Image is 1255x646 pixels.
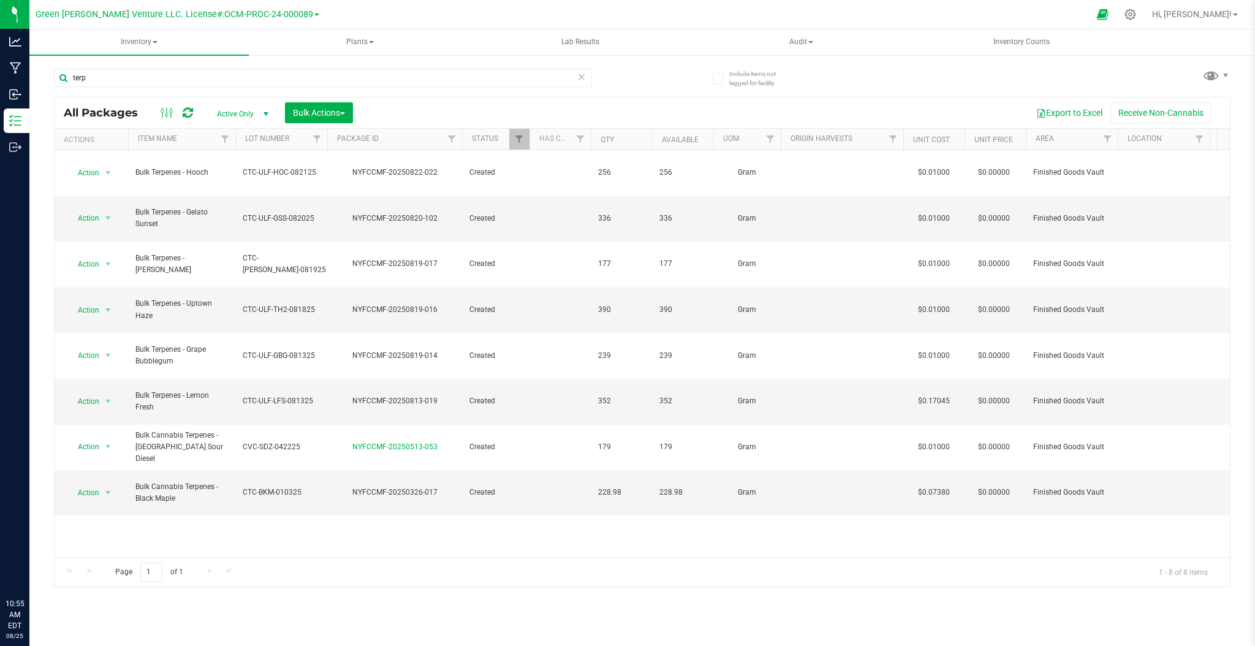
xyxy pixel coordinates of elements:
[9,141,21,153] inline-svg: Outbound
[598,304,645,316] span: 390
[9,62,21,74] inline-svg: Manufacturing
[469,167,522,178] span: Created
[1128,134,1162,143] a: Location
[100,256,116,273] span: select
[293,108,345,118] span: Bulk Actions
[598,213,645,224] span: 336
[659,167,706,178] span: 256
[598,395,645,407] span: 352
[509,129,529,150] a: Filter
[903,150,965,196] td: $0.01000
[472,134,498,143] a: Status
[100,393,116,410] span: select
[1033,350,1110,362] span: Finished Goods Vault
[9,88,21,101] inline-svg: Inbound
[285,102,353,123] button: Bulk Actions
[243,213,320,224] span: CTC-ULF-GSS-082025
[1149,563,1218,581] span: 1 - 8 of 8 items
[659,487,706,498] span: 228.98
[659,258,706,270] span: 177
[721,258,773,270] span: Gram
[972,392,1016,410] span: $0.00000
[67,164,100,181] span: Action
[883,129,903,150] a: Filter
[54,69,592,87] input: Search Package ID, Item Name, SKU, Lot or Part Number...
[135,167,228,178] span: Bulk Terpenes - Hooch
[325,487,464,498] div: NYFCCMF-20250326-017
[972,484,1016,501] span: $0.00000
[100,438,116,455] span: select
[1089,2,1117,26] span: Open Ecommerce Menu
[100,164,116,181] span: select
[215,129,235,150] a: Filter
[135,344,228,367] span: Bulk Terpenes - Grape Bubblegum
[64,135,123,144] div: Actions
[469,395,522,407] span: Created
[135,207,228,230] span: Bulk Terpenes - Gelato Sunset
[135,298,228,321] span: Bulk Terpenes - Uptown Haze
[1028,102,1110,123] button: Export to Excel
[662,135,699,144] a: Available
[243,167,320,178] span: CTC-ULF-HOC-082125
[6,631,24,640] p: 08/25
[100,484,116,501] span: select
[9,115,21,127] inline-svg: Inventory
[721,213,773,224] span: Gram
[1033,441,1110,453] span: Finished Goods Vault
[601,135,614,144] a: Qty
[337,134,379,143] a: Package ID
[307,129,327,150] a: Filter
[67,438,100,455] span: Action
[100,347,116,364] span: select
[972,210,1016,227] span: $0.00000
[691,29,911,55] a: Audit
[1189,129,1210,150] a: Filter
[903,287,965,333] td: $0.01000
[903,379,965,425] td: $0.17045
[243,304,320,316] span: CTC-ULF-TH2-081825
[1033,258,1110,270] span: Finished Goods Vault
[598,167,645,178] span: 256
[729,69,791,88] span: Include items not tagged for facility
[469,304,522,316] span: Created
[442,129,462,150] a: Filter
[721,167,773,178] span: Gram
[135,481,228,504] span: Bulk Cannabis Terpenes - Black Maple
[471,29,690,55] a: Lab Results
[325,395,464,407] div: NYFCCMF-20250813-019
[352,443,438,451] a: NYFCCMF-20250513-053
[1036,134,1054,143] a: Area
[325,258,464,270] div: NYFCCMF-20250819-017
[36,546,51,561] iframe: Resource center unread badge
[659,213,706,224] span: 336
[577,69,586,85] span: Clear
[912,29,1131,55] a: Inventory Counts
[545,37,616,47] span: Lab Results
[1033,167,1110,178] span: Finished Goods Vault
[659,304,706,316] span: 390
[972,301,1016,319] span: $0.00000
[721,441,773,453] span: Gram
[1033,395,1110,407] span: Finished Goods Vault
[135,430,228,465] span: Bulk Cannabis Terpenes - [GEOGRAPHIC_DATA] Sour Diesel
[325,304,464,316] div: NYFCCMF-20250819-016
[243,395,320,407] span: CTC-ULF-LFS-081325
[245,134,289,143] a: Lot Number
[243,487,320,498] span: CTC-BKM-010325
[325,350,464,362] div: NYFCCMF-20250819-014
[721,350,773,362] span: Gram
[469,487,522,498] span: Created
[325,213,464,224] div: NYFCCMF-20250820-102
[9,36,21,48] inline-svg: Analytics
[791,134,852,143] a: Origin Harvests
[972,347,1016,365] span: $0.00000
[243,253,326,276] span: CTC-[PERSON_NAME]-081925
[972,438,1016,456] span: $0.00000
[760,129,781,150] a: Filter
[598,441,645,453] span: 179
[100,302,116,319] span: select
[659,395,706,407] span: 352
[1110,102,1211,123] button: Receive Non-Cannabis
[64,106,150,120] span: All Packages
[659,350,706,362] span: 239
